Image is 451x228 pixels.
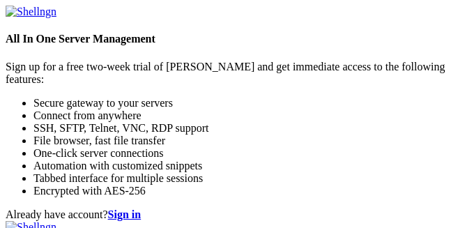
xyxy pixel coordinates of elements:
[33,172,445,185] li: Tabbed interface for multiple sessions
[6,208,445,221] div: Already have account?
[33,122,445,135] li: SSH, SFTP, Telnet, VNC, RDP support
[6,61,445,86] p: Sign up for a free two-week trial of [PERSON_NAME] and get immediate access to the following feat...
[6,6,56,18] img: Shellngn
[108,208,142,220] a: Sign in
[6,33,445,45] h4: All In One Server Management
[33,97,445,109] li: Secure gateway to your servers
[33,185,445,197] li: Encrypted with AES-256
[33,160,445,172] li: Automation with customized snippets
[33,147,445,160] li: One-click server connections
[33,109,445,122] li: Connect from anywhere
[33,135,445,147] li: File browser, fast file transfer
